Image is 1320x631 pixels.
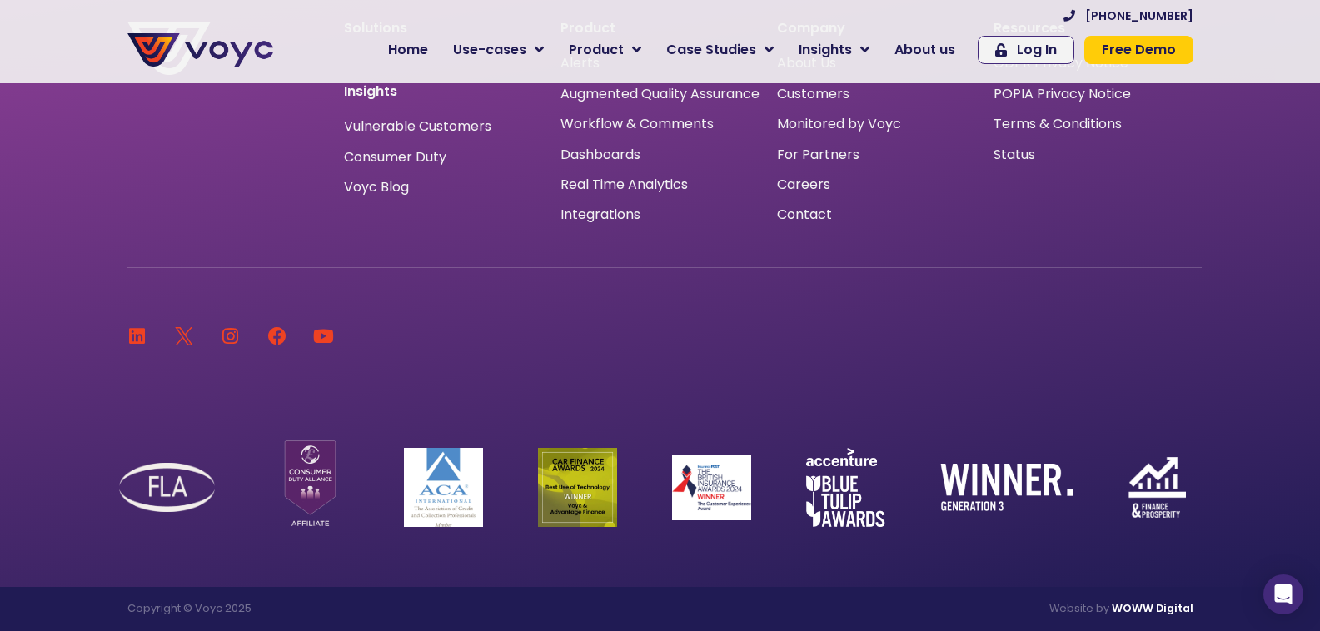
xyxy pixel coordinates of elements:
p: Copyright © Voyc 2025 [127,604,652,614]
a: Augmented Quality Assurance [560,86,760,102]
img: Car Finance Winner logo [538,448,617,526]
a: Home [376,33,441,67]
span: [PHONE_NUMBER] [1085,10,1193,22]
a: Insights [786,33,882,67]
span: Phone [221,67,262,86]
a: Free Demo [1084,36,1193,64]
a: Vulnerable Customers [344,120,491,133]
span: Free Demo [1102,43,1176,57]
a: WOWW Digital [1112,601,1193,615]
p: Insights [344,85,544,98]
img: FLA Logo [119,463,215,512]
span: Case Studies [666,40,756,60]
span: Insights [799,40,852,60]
img: ACA [404,448,483,527]
a: About us [882,33,968,67]
span: About us [894,40,955,60]
img: finance-and-prosperity [1128,457,1186,518]
a: Product [556,33,654,67]
a: Use-cases [441,33,556,67]
a: Log In [978,36,1074,64]
p: Website by [669,604,1193,614]
img: winner-generation [940,464,1073,510]
span: Job title [221,135,277,154]
span: Use-cases [453,40,526,60]
a: Privacy Policy [343,346,421,363]
div: Open Intercom Messenger [1263,574,1303,614]
span: Home [388,40,428,60]
span: Log In [1017,43,1057,57]
a: Case Studies [654,33,786,67]
span: Product [569,40,624,60]
img: voyc-full-logo [127,33,273,67]
a: [PHONE_NUMBER] [1063,10,1193,22]
img: accenture-blue-tulip-awards [806,448,885,527]
a: Consumer Duty [344,151,446,164]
